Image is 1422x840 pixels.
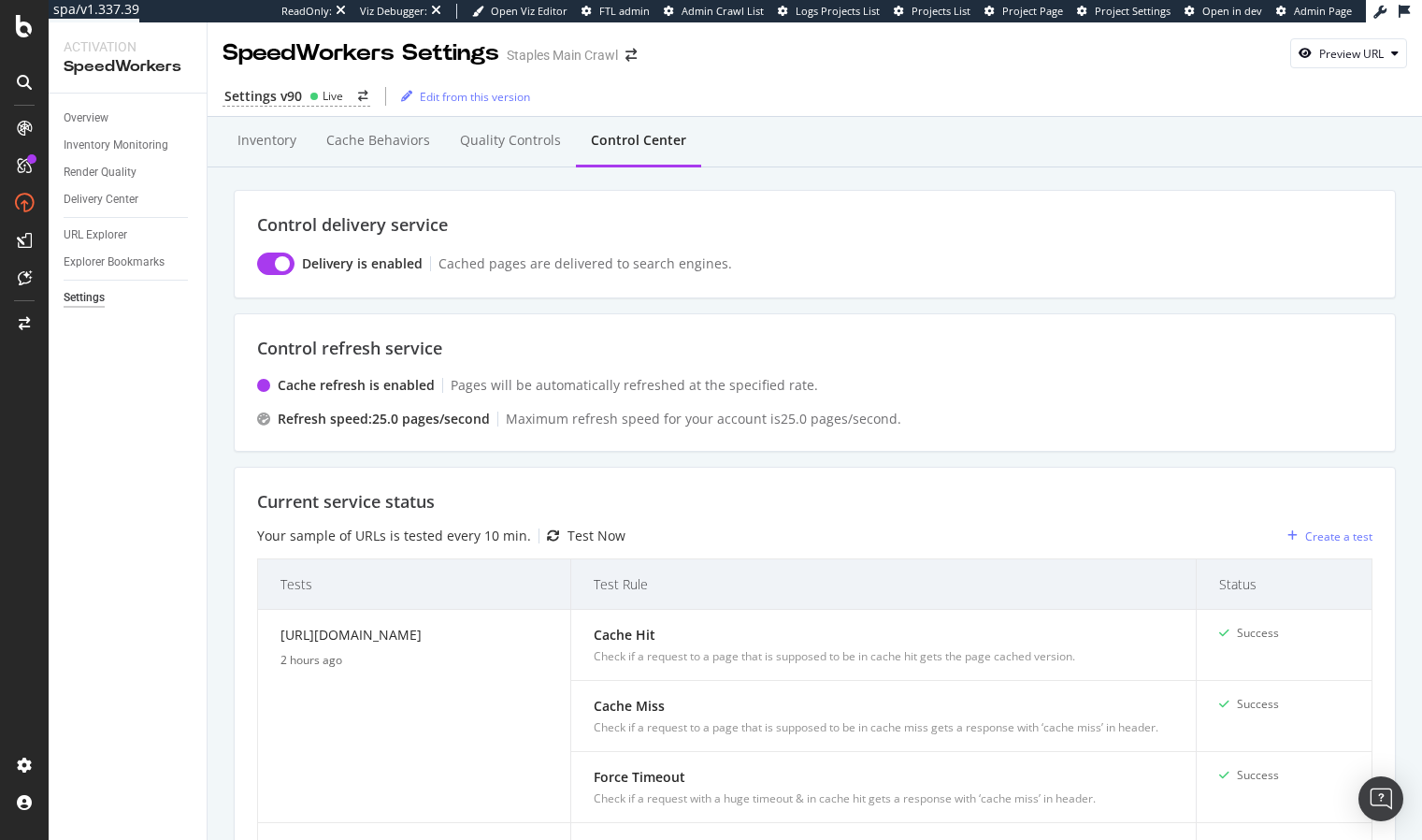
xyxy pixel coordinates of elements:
[280,574,543,594] span: Tests
[64,56,192,78] div: SpeedWorkers
[280,652,548,669] div: 2 hours ago
[594,574,1169,594] span: Test Rule
[491,4,567,18] span: Open Viz Editor
[64,190,138,210] div: Delivery Center
[594,625,1173,644] div: Cache Hit
[280,625,548,652] div: [URL][DOMAIN_NAME]
[420,89,530,105] div: Edit from this version
[1290,38,1407,68] button: Preview URL
[1276,4,1352,19] a: Admin Page
[358,91,368,102] div: arrow-right-arrow-left
[1237,696,1279,713] div: Success
[223,37,499,69] div: SpeedWorkers Settings
[894,4,970,19] a: Projects List
[1077,4,1171,19] a: Project Settings
[984,4,1063,19] a: Project Page
[472,4,567,19] a: Open Viz Editor
[257,337,1372,361] div: Control refresh service
[64,288,105,308] div: Settings
[257,527,531,545] div: Your sample of URLs is tested every 10 min.
[64,253,194,272] a: Explorer Bookmarks
[1185,4,1262,19] a: Open in dev
[394,81,530,111] button: Edit from this version
[507,46,618,65] div: Staples Main Crawl
[64,163,194,182] a: Render Quality
[591,131,686,150] div: Control Center
[582,4,650,19] a: FTL admin
[278,376,435,395] div: Cache refresh is enabled
[594,790,1173,807] div: Check if a request with a huge timeout & in cache hit gets a response with ‘cache miss’ in header.
[1002,4,1063,18] span: Project Page
[567,527,625,545] div: Test Now
[302,254,423,273] div: Delivery is enabled
[1202,4,1262,18] span: Open in dev
[778,4,880,19] a: Logs Projects List
[64,136,168,155] div: Inventory Monitoring
[281,4,332,19] div: ReadOnly:
[64,163,136,182] div: Render Quality
[323,88,343,104] div: Live
[64,288,194,308] a: Settings
[1358,776,1403,821] div: Open Intercom Messenger
[64,225,127,245] div: URL Explorer
[796,4,880,18] span: Logs Projects List
[451,376,818,395] div: Pages will be automatically refreshed at the specified rate.
[594,648,1173,665] div: Check if a request to a page that is supposed to be in cache hit gets the page cached version.
[360,4,427,19] div: Viz Debugger:
[1280,521,1372,551] button: Create a test
[64,253,165,272] div: Explorer Bookmarks
[438,254,732,273] div: Cached pages are delivered to search engines.
[64,37,192,56] div: Activation
[912,4,970,18] span: Projects List
[1095,4,1171,18] span: Project Settings
[1237,625,1279,642] div: Success
[326,131,430,150] div: Cache behaviors
[506,410,901,428] div: Maximum refresh speed for your account is 25.0 pages /second.
[1219,574,1344,594] span: Status
[64,109,194,128] a: Overview
[594,719,1173,736] div: Check if a request to a page that is supposed to be in cache miss gets a response with ‘cache mis...
[1305,529,1372,544] div: Create a test
[599,4,650,18] span: FTL admin
[1237,767,1279,784] div: Success
[257,213,1372,238] div: Control delivery service
[460,131,561,150] div: Quality Controls
[594,767,1173,787] div: Force Timeout
[64,109,108,128] div: Overview
[682,4,764,18] span: Admin Crawl List
[594,696,1173,716] div: Cache Miss
[625,49,637,62] div: arrow-right-arrow-left
[1294,4,1352,18] span: Admin Page
[237,131,296,150] div: Inventory
[664,4,764,19] a: Admin Crawl List
[278,410,490,428] div: Refresh speed: 25.0 pages /second
[64,190,194,210] a: Delivery Center
[1319,46,1384,62] div: Preview URL
[64,225,194,245] a: URL Explorer
[64,136,194,155] a: Inventory Monitoring
[224,87,302,106] div: Settings v90
[257,490,1372,514] div: Current service status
